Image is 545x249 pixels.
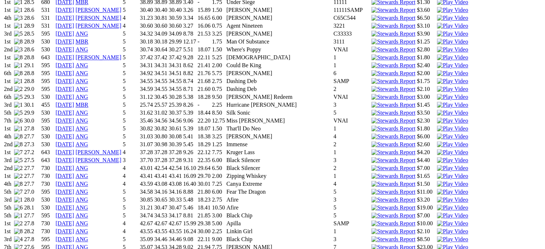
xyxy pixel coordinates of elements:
td: 30.60 [154,22,167,29]
td: 29.99 [168,38,182,45]
a: [DATE] [55,110,74,116]
img: Stewards Report [371,157,415,163]
img: Play Video [437,54,468,61]
td: 15.89 [197,6,211,14]
img: Play Video [437,204,468,211]
a: [DATE] [55,189,74,195]
td: 4th [4,14,13,22]
td: 30.18 [139,38,153,45]
td: $3.10 [416,22,436,29]
img: Stewards Report [371,78,415,84]
a: ANG [76,197,88,203]
img: 5 [14,94,23,100]
td: 0.75 [211,22,225,29]
td: 30.27 [168,46,182,53]
img: Play Video [437,189,468,195]
td: [DEMOGRAPHIC_DATA] [226,54,332,61]
a: View replay [437,165,468,171]
a: View replay [437,220,468,226]
img: Play Video [437,157,468,163]
td: 28.9 [24,22,40,29]
img: 8 [14,38,23,45]
td: 30.40 [154,6,167,14]
a: [DATE] [55,15,74,21]
a: [DATE] [55,70,74,76]
td: 22.11 [197,54,211,61]
img: 8 [14,181,23,187]
td: 1.50 [211,6,225,14]
a: View replay [437,15,468,21]
img: Play Video [437,102,468,108]
a: View replay [437,149,468,155]
img: 4 [14,236,23,243]
td: 30.40 [139,6,153,14]
img: Play Video [437,70,468,77]
img: 1 [14,197,23,203]
a: [DATE] [55,125,74,132]
td: 595 [41,62,55,69]
img: Play Video [437,7,468,13]
td: 11111SAMP [333,6,370,14]
td: 1st [4,22,13,29]
img: 1 [14,23,23,29]
td: 16.65 [197,14,211,22]
a: View replay [437,236,468,242]
img: Play Video [437,228,468,235]
a: ANG [76,46,88,52]
a: [DATE] [55,149,74,155]
img: 1 [14,78,23,84]
img: 8 [14,141,23,148]
td: 9.28 [183,54,196,61]
img: Play Video [437,94,468,100]
img: 8 [14,228,23,235]
img: Play Video [437,165,468,171]
a: [DATE] [55,173,74,179]
img: Play Video [437,38,468,45]
a: View replay [437,46,468,52]
a: View replay [437,54,468,60]
img: 6 [14,204,23,211]
td: 3.34 [183,14,196,22]
img: Stewards Report [371,46,415,53]
img: 1 [14,125,23,132]
td: 1.75 [211,38,225,45]
td: 643 [41,54,55,61]
td: 28.8 [24,54,40,61]
a: [DATE] [55,212,74,218]
img: 2 [14,86,23,92]
img: 6 [14,117,23,124]
a: [DATE] [55,54,74,60]
a: View replay [437,23,468,29]
a: ANG [76,204,88,211]
td: 30.40 [168,6,182,14]
td: 5 [122,62,139,69]
img: Stewards Report [371,181,415,187]
td: C65C544 [333,14,370,22]
img: Stewards Report [371,102,415,108]
img: 1 [14,62,23,69]
img: Stewards Report [371,220,415,227]
td: $1.80 [416,54,436,61]
a: View replay [437,110,468,116]
td: 3.27 [183,22,196,29]
a: [DATE] [55,204,74,211]
td: 28.9 [24,38,40,45]
td: 595 [41,30,55,37]
a: ANG [76,117,88,124]
td: 16.06 [197,22,211,29]
img: Play Video [437,46,468,53]
a: View replay [437,197,468,203]
a: View replay [437,141,468,147]
td: 4 [122,22,139,29]
img: Play Video [437,62,468,69]
a: [PERSON_NAME] [76,157,121,163]
img: 1 [14,7,23,13]
a: ANG [76,181,88,187]
a: [DATE] [55,31,74,37]
a: View replay [437,78,468,84]
td: 34.09 [168,30,182,37]
a: ANG [76,78,88,84]
img: Play Video [437,15,468,21]
img: Stewards Report [371,133,415,140]
img: 1 [14,102,23,108]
